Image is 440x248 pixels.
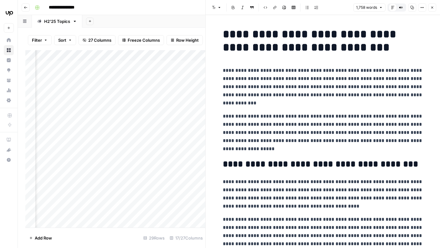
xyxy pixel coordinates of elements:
a: AirOps Academy [4,135,14,145]
a: H2'25 Topics [32,15,82,28]
a: Your Data [4,75,14,85]
span: 1,758 words [356,5,377,10]
button: What's new? [4,145,14,155]
button: Freeze Columns [118,35,164,45]
a: Insights [4,55,14,65]
span: Add Row [35,235,52,241]
button: 1,758 words [353,3,386,12]
button: Help + Support [4,155,14,165]
a: Browse [4,45,14,55]
span: 27 Columns [88,37,111,43]
a: Usage [4,85,14,95]
div: 17/27 Columns [167,233,205,243]
button: Row Height [166,35,203,45]
button: 27 Columns [79,35,115,45]
span: Freeze Columns [128,37,160,43]
a: Settings [4,95,14,105]
div: What's new? [4,145,13,155]
span: Filter [32,37,42,43]
button: Filter [28,35,52,45]
span: Row Height [176,37,199,43]
div: H2'25 Topics [44,18,70,24]
span: Sort [58,37,66,43]
button: Add Row [25,233,56,243]
a: Home [4,35,14,45]
button: Sort [54,35,76,45]
img: Upwork Logo [4,7,15,18]
div: 29 Rows [141,233,167,243]
a: Opportunities [4,65,14,75]
button: Workspace: Upwork [4,5,14,21]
